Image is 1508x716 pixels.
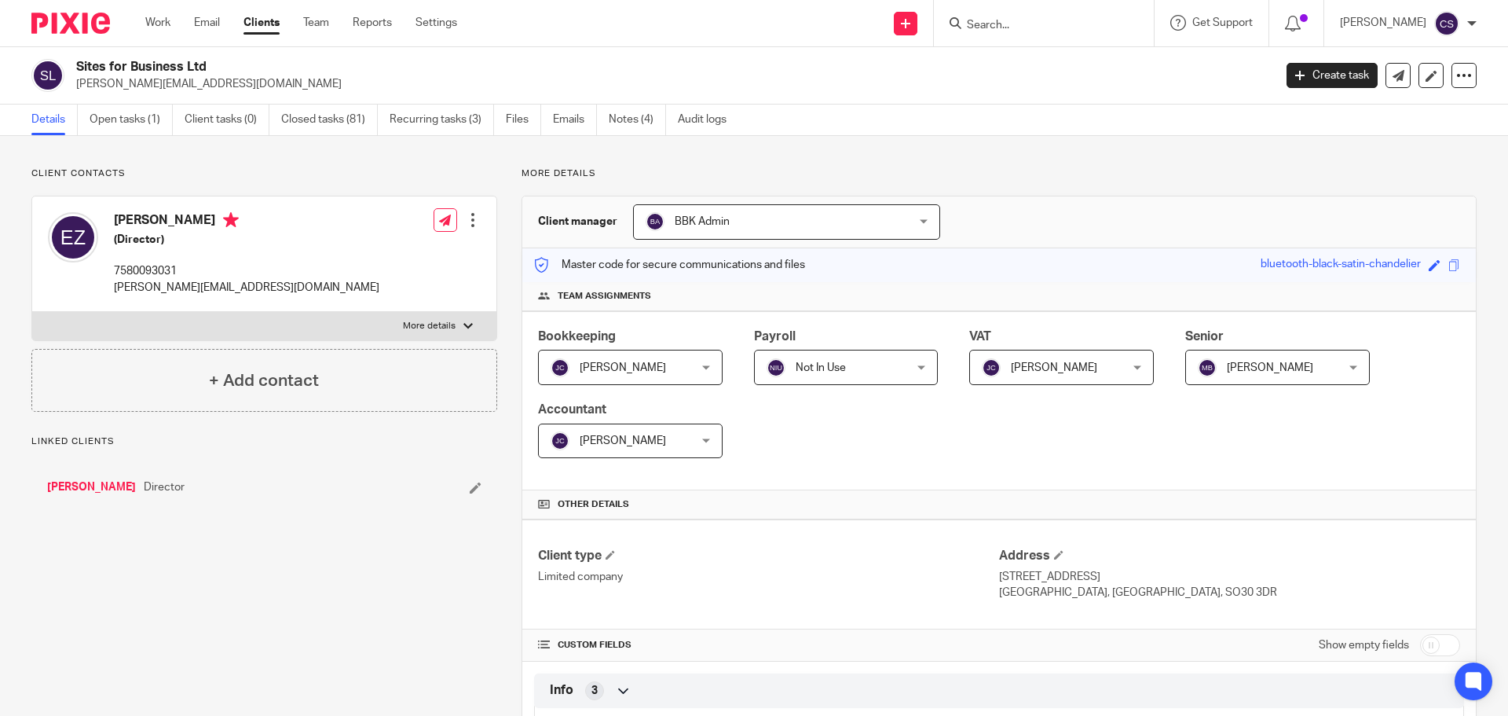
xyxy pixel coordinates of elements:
[114,280,379,296] p: [PERSON_NAME][EMAIL_ADDRESS][DOMAIN_NAME]
[76,76,1263,92] p: [PERSON_NAME][EMAIL_ADDRESS][DOMAIN_NAME]
[1261,256,1421,274] div: bluetooth-black-satin-chandelier
[551,358,569,377] img: svg%3E
[969,330,991,343] span: VAT
[31,105,78,135] a: Details
[403,320,456,332] p: More details
[114,232,379,248] h5: (Director)
[538,403,606,416] span: Accountant
[553,105,597,135] a: Emails
[145,15,170,31] a: Work
[550,682,573,699] span: Info
[538,214,617,229] h3: Client manager
[353,15,392,31] a: Reports
[1011,362,1097,373] span: [PERSON_NAME]
[538,569,999,585] p: Limited company
[76,59,1026,75] h2: Sites for Business Ltd
[506,105,541,135] a: Files
[1192,17,1253,28] span: Get Support
[194,15,220,31] a: Email
[609,105,666,135] a: Notes (4)
[1319,637,1409,653] label: Show empty fields
[48,212,98,263] img: svg%3E
[675,216,730,227] span: BBK Admin
[580,435,666,446] span: [PERSON_NAME]
[551,431,569,450] img: svg%3E
[999,585,1460,600] p: [GEOGRAPHIC_DATA], [GEOGRAPHIC_DATA], SO30 3DR
[209,369,319,393] h4: + Add contact
[31,59,64,92] img: svg%3E
[90,105,173,135] a: Open tasks (1)
[558,290,651,303] span: Team assignments
[999,569,1460,585] p: [STREET_ADDRESS]
[754,330,796,343] span: Payroll
[114,212,379,232] h4: [PERSON_NAME]
[1185,330,1224,343] span: Senior
[982,358,1001,377] img: svg%3E
[1287,63,1378,88] a: Create task
[796,362,846,373] span: Not In Use
[580,362,666,373] span: [PERSON_NAME]
[538,330,616,343] span: Bookkeeping
[390,105,494,135] a: Recurring tasks (3)
[31,13,110,34] img: Pixie
[538,639,999,652] h4: CUSTOM FIELDS
[1434,11,1459,36] img: svg%3E
[223,212,239,228] i: Primary
[31,167,497,180] p: Client contacts
[538,548,999,564] h4: Client type
[591,683,598,699] span: 3
[281,105,378,135] a: Closed tasks (81)
[31,435,497,448] p: Linked clients
[558,498,629,511] span: Other details
[47,479,136,495] a: [PERSON_NAME]
[243,15,280,31] a: Clients
[767,358,785,377] img: svg%3E
[1227,362,1313,373] span: [PERSON_NAME]
[534,257,805,273] p: Master code for secure communications and files
[999,548,1460,564] h4: Address
[678,105,738,135] a: Audit logs
[303,15,329,31] a: Team
[522,167,1477,180] p: More details
[114,263,379,279] p: 7580093031
[646,212,664,231] img: svg%3E
[965,19,1107,33] input: Search
[415,15,457,31] a: Settings
[1340,15,1426,31] p: [PERSON_NAME]
[144,479,185,495] span: Director
[185,105,269,135] a: Client tasks (0)
[1198,358,1217,377] img: svg%3E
